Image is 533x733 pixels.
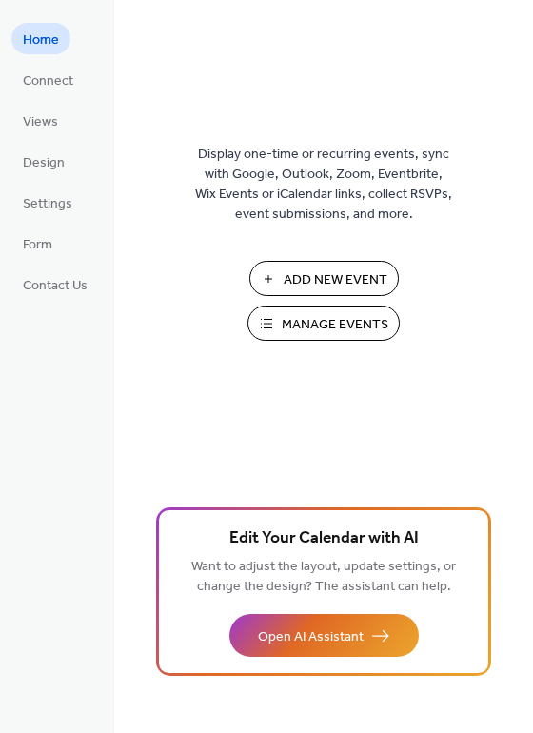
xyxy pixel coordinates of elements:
a: Views [11,105,69,136]
span: Display one-time or recurring events, sync with Google, Outlook, Zoom, Eventbrite, Wix Events or ... [195,145,452,225]
button: Open AI Assistant [229,614,419,657]
a: Form [11,228,64,259]
span: Add New Event [284,270,387,290]
span: Contact Us [23,276,88,296]
a: Connect [11,64,85,95]
span: Want to adjust the layout, update settings, or change the design? The assistant can help. [191,554,456,600]
span: Open AI Assistant [258,627,364,647]
a: Design [11,146,76,177]
span: Connect [23,71,73,91]
a: Settings [11,187,84,218]
button: Manage Events [247,306,400,341]
span: Manage Events [282,315,388,335]
span: Settings [23,194,72,214]
a: Home [11,23,70,54]
span: Views [23,112,58,132]
span: Home [23,30,59,50]
span: Edit Your Calendar with AI [229,525,419,552]
span: Design [23,153,65,173]
button: Add New Event [249,261,399,296]
a: Contact Us [11,268,99,300]
span: Form [23,235,52,255]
